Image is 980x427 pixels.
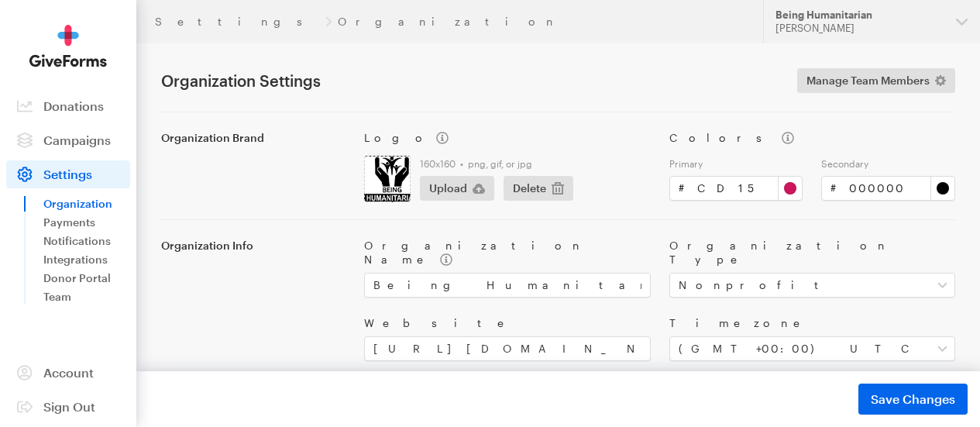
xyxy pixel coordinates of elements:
[806,71,930,90] span: Manage Team Members
[858,384,968,415] button: Save Changes
[155,15,319,28] a: Settings
[821,157,955,170] label: Secondary
[43,250,130,269] a: Integrations
[364,316,650,330] label: Website
[43,269,130,288] a: Donor Portal
[429,179,467,198] span: Upload
[161,239,346,253] label: Organization Info
[6,92,130,120] a: Donations
[364,131,650,145] label: Logo
[43,133,111,147] span: Campaigns
[420,157,650,170] label: 160x160 • png, gif, or jpg
[6,393,130,421] a: Sign Out
[797,68,955,93] a: Manage Team Members
[6,160,130,188] a: Settings
[43,167,92,181] span: Settings
[43,213,130,232] a: Payments
[43,399,95,414] span: Sign Out
[364,239,650,267] label: Organization Name
[871,390,955,408] span: Save Changes
[669,316,955,330] label: Timezone
[669,131,955,145] label: Colors
[6,359,130,387] a: Account
[29,25,107,67] img: GiveForms
[43,232,130,250] a: Notifications
[43,195,130,213] a: Organization
[364,336,650,361] input: https://www.example.com
[43,365,94,380] span: Account
[43,288,130,306] a: Team
[161,131,346,145] label: Organization Brand
[669,157,803,170] label: Primary
[6,126,130,154] a: Campaigns
[43,98,104,113] span: Donations
[775,22,944,35] div: [PERSON_NAME]
[513,179,546,198] span: Delete
[775,9,944,22] div: Being Humanitarian
[420,176,494,201] button: Upload
[504,176,573,201] button: Delete
[161,71,779,90] h1: Organization Settings
[669,239,955,267] label: Organization Type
